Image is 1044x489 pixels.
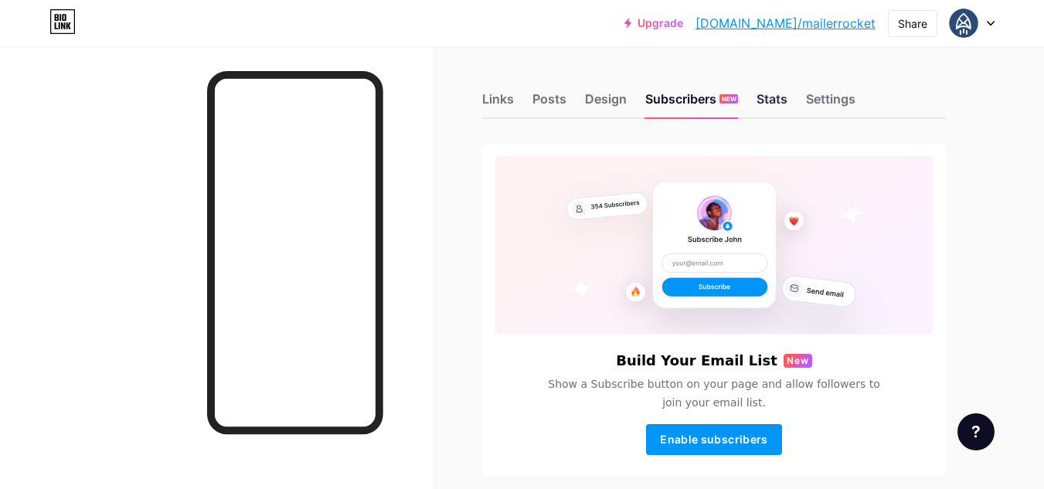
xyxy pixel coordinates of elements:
[645,90,738,117] div: Subscribers
[757,90,787,117] div: Stats
[787,354,809,368] span: New
[722,94,736,104] span: NEW
[482,90,514,117] div: Links
[660,433,767,446] span: Enable subscribers
[539,375,889,412] span: Show a Subscribe button on your page and allow followers to join your email list.
[695,14,876,32] a: [DOMAIN_NAME]/mailerrocket
[646,424,782,455] button: Enable subscribers
[585,90,627,117] div: Design
[898,15,927,32] div: Share
[949,8,978,38] img: mailerrocket
[624,17,683,29] a: Upgrade
[532,90,566,117] div: Posts
[806,90,855,117] div: Settings
[616,353,777,368] h6: Build Your Email List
